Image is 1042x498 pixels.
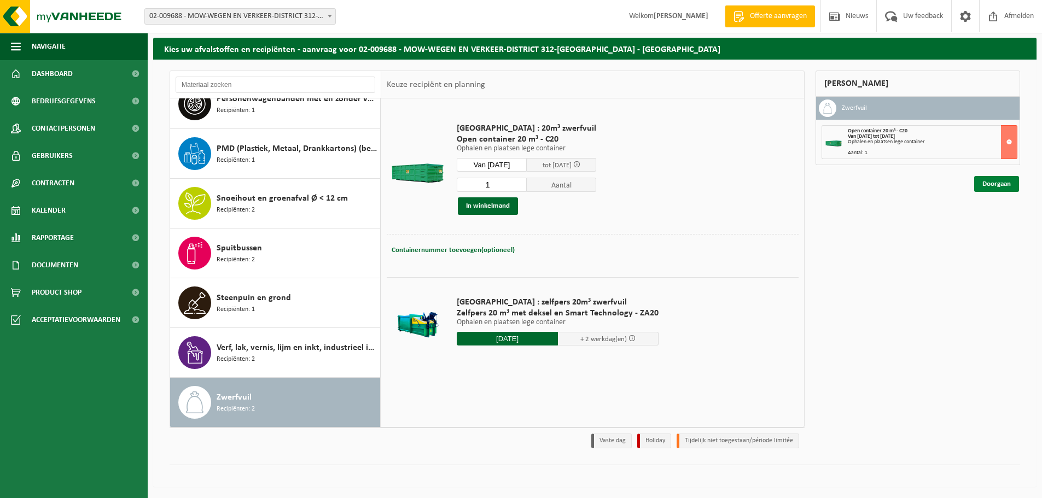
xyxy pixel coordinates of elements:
[816,71,1020,97] div: [PERSON_NAME]
[217,391,252,404] span: Zwerfvuil
[176,77,375,93] input: Materiaal zoeken
[32,142,73,169] span: Gebruikers
[32,169,74,197] span: Contracten
[170,278,381,328] button: Steenpuin en grond Recipiënten: 1
[725,5,815,27] a: Offerte aanvragen
[217,142,377,155] span: PMD (Plastiek, Metaal, Drankkartons) (bedrijven)
[32,279,82,306] span: Product Shop
[32,115,95,142] span: Contactpersonen
[527,178,597,192] span: Aantal
[32,224,74,251] span: Rapportage
[457,332,558,345] input: Selecteer datum
[217,404,255,414] span: Recipiënten: 2
[217,155,255,166] span: Recipiënten: 1
[170,79,381,129] button: Personenwagenbanden met en zonder velg Recipiënten: 1
[217,291,291,304] span: Steenpuin en grond
[32,60,73,87] span: Dashboard
[848,133,895,139] strong: Van [DATE] tot [DATE]
[543,162,572,169] span: tot [DATE]
[381,71,491,98] div: Keuze recipiënt en planning
[458,197,518,215] button: In winkelmand
[580,336,627,343] span: + 2 werkdag(en)
[217,106,255,116] span: Recipiënten: 1
[144,8,336,25] span: 02-009688 - MOW-WEGEN EN VERKEER-DISTRICT 312-KORTRIJK - KORTRIJK
[747,11,810,22] span: Offerte aanvragen
[457,297,659,308] span: [GEOGRAPHIC_DATA] : zelfpers 20m³ zwerfvuil
[457,123,596,134] span: [GEOGRAPHIC_DATA] : 20m³ zwerfvuil
[32,197,66,224] span: Kalender
[457,145,596,153] p: Ophalen en plaatsen lege container
[170,129,381,179] button: PMD (Plastiek, Metaal, Drankkartons) (bedrijven) Recipiënten: 1
[145,9,335,24] span: 02-009688 - MOW-WEGEN EN VERKEER-DISTRICT 312-KORTRIJK - KORTRIJK
[457,319,659,326] p: Ophalen en plaatsen lege container
[591,433,632,448] li: Vaste dag
[457,158,527,172] input: Selecteer datum
[217,205,255,215] span: Recipiënten: 2
[974,176,1019,192] a: Doorgaan
[217,92,377,106] span: Personenwagenbanden met en zonder velg
[842,99,867,117] h3: Zwerfvuil
[32,306,120,333] span: Acceptatievoorwaarden
[457,134,596,145] span: Open container 20 m³ - C20
[32,251,78,279] span: Documenten
[217,354,255,365] span: Recipiënten: 2
[32,33,66,60] span: Navigatie
[217,255,255,265] span: Recipiënten: 2
[848,128,907,134] span: Open container 20 m³ - C20
[457,308,659,319] span: Zelfpers 20 m³ met deksel en Smart Technology - ZA20
[848,139,1017,145] div: Ophalen en plaatsen lege container
[217,242,262,255] span: Spuitbussen
[848,150,1017,156] div: Aantal: 1
[637,433,671,448] li: Holiday
[677,433,799,448] li: Tijdelijk niet toegestaan/période limitée
[217,192,348,205] span: Snoeihout en groenafval Ø < 12 cm
[32,87,96,115] span: Bedrijfsgegevens
[170,179,381,229] button: Snoeihout en groenafval Ø < 12 cm Recipiënten: 2
[170,328,381,378] button: Verf, lak, vernis, lijm en inkt, industrieel in kleinverpakking Recipiënten: 2
[391,243,516,258] button: Containernummer toevoegen(optioneel)
[170,378,381,427] button: Zwerfvuil Recipiënten: 2
[217,304,255,315] span: Recipiënten: 1
[654,12,708,20] strong: [PERSON_NAME]
[153,38,1037,59] h2: Kies uw afvalstoffen en recipiënten - aanvraag voor 02-009688 - MOW-WEGEN EN VERKEER-DISTRICT 312...
[392,247,515,254] span: Containernummer toevoegen(optioneel)
[170,229,381,278] button: Spuitbussen Recipiënten: 2
[217,341,377,354] span: Verf, lak, vernis, lijm en inkt, industrieel in kleinverpakking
